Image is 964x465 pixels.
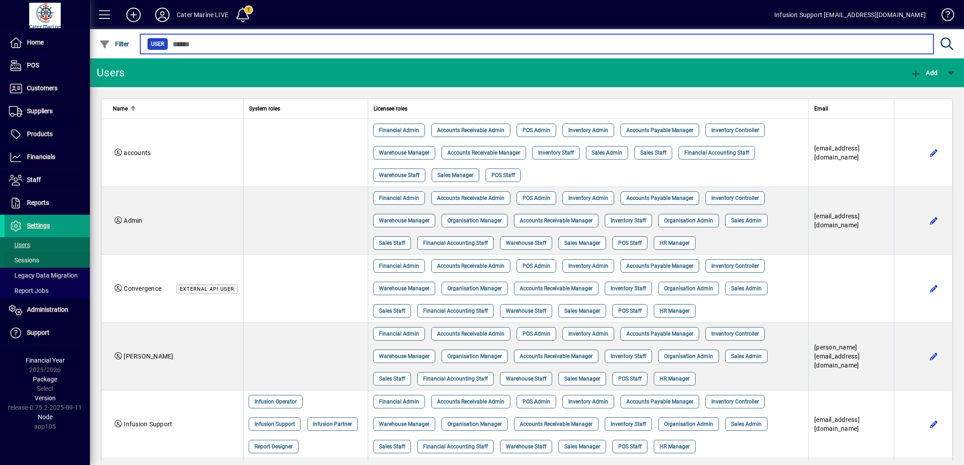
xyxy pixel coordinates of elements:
span: External API user [180,286,234,292]
span: Inventory Staff [538,148,574,157]
span: Legacy Data Migration [9,272,78,279]
span: Accounts Receivable Admin [437,261,504,270]
span: Financial Admin [379,329,419,338]
span: Sales Manager [564,442,600,451]
span: Warehouse Staff [506,374,546,383]
span: Sales Manager [564,239,600,248]
span: Accounts Receivable Manager [520,420,593,429]
span: Infusion Support [124,421,172,428]
span: Organisation Admin [664,216,713,225]
a: Support [4,322,90,344]
span: POS Staff [618,374,642,383]
span: Warehouse Manager [379,352,429,361]
span: HR Manager [660,306,690,315]
span: Inventory Controller [711,397,759,406]
button: Edit [927,349,941,363]
span: Accounts Receivable Admin [437,397,504,406]
span: Version [35,394,56,402]
span: Accounts Receivable Admin [437,126,504,135]
span: Warehouse Manager [379,420,429,429]
span: Organisation Admin [664,352,713,361]
a: Customers [4,77,90,100]
span: [EMAIL_ADDRESS][DOMAIN_NAME] [814,145,860,161]
span: Sessions [9,257,39,264]
span: Financial Accounting Staff [423,442,488,451]
button: Add [908,65,940,81]
span: Inventory Admin [568,261,608,270]
span: Users [9,241,30,248]
span: Financial Admin [379,126,419,135]
span: Inventory Controller [711,126,759,135]
a: Suppliers [4,100,90,123]
span: POS Staff [618,306,642,315]
span: Inventory Staff [611,216,646,225]
span: Inventory Admin [568,126,608,135]
span: [PERSON_NAME] [124,353,173,360]
a: Legacy Data Migration [4,268,90,283]
span: Accounts Receivable Manager [447,148,520,157]
span: Suppliers [27,107,53,115]
span: Sales Staff [379,239,405,248]
span: Support [27,329,49,336]
span: Administration [27,306,68,313]
span: Email [814,104,828,114]
span: Infusion Support [254,420,295,429]
span: Accounts Receivable Admin [437,329,504,338]
span: Sales Manager [564,374,600,383]
span: Reports [27,199,49,206]
span: Sales Staff [640,148,666,157]
span: POS Admin [522,194,550,203]
div: Users [97,66,135,80]
span: Infusion Operator [254,397,297,406]
span: Warehouse Staff [506,239,546,248]
span: Add [910,69,937,76]
span: Report Designer [254,442,293,451]
span: Accounts Receivable Manager [520,284,593,293]
span: Accounts Payable Manager [626,126,693,135]
span: Sales Manager [437,171,473,180]
span: accounts [124,149,151,156]
span: Report Jobs [9,287,49,294]
span: POS Admin [522,329,550,338]
span: Accounts Payable Manager [626,329,693,338]
span: [PERSON_NAME][EMAIL_ADDRESS][DOMAIN_NAME] [814,344,860,369]
span: Accounts Receivable Admin [437,194,504,203]
a: Products [4,123,90,146]
span: Sales Manager [564,306,600,315]
span: Financial Admin [379,194,419,203]
span: Sales Admin [731,216,762,225]
span: Financial Admin [379,397,419,406]
span: Staff [27,176,41,183]
span: POS Admin [522,261,550,270]
span: Sales Admin [592,148,622,157]
span: Licensee roles [374,104,407,114]
span: Warehouse Manager [379,148,429,157]
span: Sales Staff [379,374,405,383]
a: Users [4,237,90,252]
span: POS Admin [522,397,550,406]
span: Settings [27,222,50,229]
span: Warehouse Staff [506,306,546,315]
span: POS Staff [618,442,642,451]
button: Profile [148,7,177,23]
button: Edit [927,417,941,431]
span: Organisation Admin [664,420,713,429]
button: Filter [97,36,132,52]
span: POS Admin [522,126,550,135]
a: Report Jobs [4,283,90,298]
span: Inventory Staff [611,284,646,293]
div: Infusion Support [EMAIL_ADDRESS][DOMAIN_NAME] [774,8,926,22]
span: Inventory Controller [711,329,759,338]
span: Filter [99,40,129,48]
span: Organisation Admin [664,284,713,293]
span: Inventory Staff [611,420,646,429]
button: Edit [927,281,941,296]
span: Inventory Controller [711,194,759,203]
span: Accounts Payable Manager [626,194,693,203]
span: Financial Accounting Staff [423,239,488,248]
span: System roles [249,104,280,114]
span: POS Staff [618,239,642,248]
span: Financial Accounting Staff [423,374,488,383]
span: Inventory Admin [568,194,608,203]
span: Financial Admin [379,261,419,270]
